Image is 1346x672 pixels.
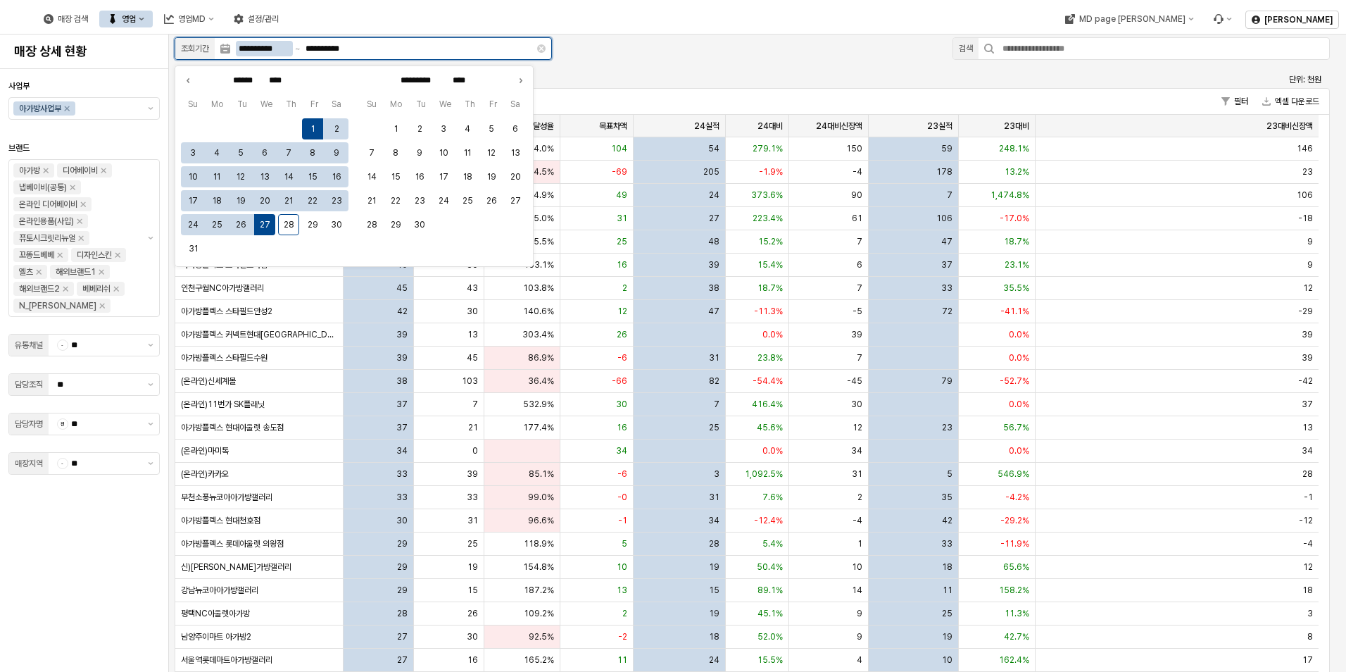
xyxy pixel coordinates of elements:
div: 아가방사업부 [19,101,61,116]
span: 23실적 [927,120,952,132]
button: 2025-08-19 [230,190,251,211]
span: 16 [617,259,627,270]
div: 아가방 [19,163,40,178]
button: 2025-08-03 [182,142,203,163]
span: 178 [936,166,952,178]
span: -42 [1298,375,1313,387]
span: 34 [1302,445,1313,456]
button: 2025-09-07 [361,142,382,163]
span: 24대비 [757,120,783,132]
button: 2025-09-26 [481,190,502,211]
span: 18.7% [1004,236,1029,247]
div: Remove 디어베이비 [101,168,106,173]
span: 33 [467,492,478,503]
span: 0.0% [762,445,783,456]
span: Su [181,97,204,111]
span: 106 [936,213,952,224]
span: Sa [504,97,527,111]
span: Mo [383,97,408,111]
div: Remove 온라인 디어베이비 [80,201,86,207]
div: 조회기간 [181,42,209,56]
span: 103 [462,375,478,387]
span: 2 [622,282,627,294]
button: 영업MD [156,11,222,27]
button: 제안 사항 표시 [142,453,159,474]
span: 24대비신장액 [816,120,862,132]
span: 15.2% [758,236,783,247]
div: 디어베이비 [63,163,98,178]
span: 34 [396,445,408,456]
span: 5 [947,468,952,480]
span: 7 [947,189,952,201]
button: 2025-08-28 [278,214,299,235]
span: 사업부 [8,81,30,91]
span: Su [360,97,383,111]
span: 브랜드 [8,143,30,153]
span: 34 [616,445,627,456]
div: Remove 아가방사업부 [64,106,70,111]
button: 2025-08-29 [302,214,323,235]
span: 31 [709,352,719,363]
span: -4.2% [1005,492,1029,503]
div: Remove 아가방 [43,168,49,173]
span: 31 [617,213,627,224]
div: Remove 해외브랜드2 [63,286,68,292]
span: 23 [942,422,952,433]
div: Remove 꼬똥드베베 [57,252,63,258]
div: 영업 [99,11,153,27]
span: 103.8% [523,282,554,294]
span: 6 [857,259,862,270]
div: Remove 엘츠 [36,269,42,275]
button: 2025-08-17 [182,190,203,211]
span: -41.1% [1000,306,1029,317]
div: 설정/관리 [248,14,279,24]
div: 매장 검색 [35,11,96,27]
span: 30 [851,399,862,410]
span: 248.1% [999,143,1029,154]
button: 2025-08-10 [182,166,203,187]
span: -54.4% [753,375,783,387]
span: 0 [472,445,478,456]
div: 매장지역 [15,456,43,471]
button: Next month [513,73,527,87]
span: 7.6% [762,492,783,503]
div: Remove N_이야이야오 [99,303,105,309]
span: Mo [204,97,229,111]
span: 30 [616,399,627,410]
span: 373.6% [751,189,783,201]
main: App Frame [169,35,1346,672]
button: 2025-08-14 [278,166,299,187]
button: 2025-09-16 [409,166,430,187]
span: 59 [941,143,952,154]
span: 9 [1307,236,1313,247]
span: -6 [617,352,627,363]
span: 140.6% [523,306,554,317]
span: 35 [941,492,952,503]
button: 2025-09-22 [385,190,406,211]
button: 2025-08-12 [230,166,251,187]
div: 매장 검색 [58,14,88,24]
span: 0.0% [1009,352,1029,363]
div: MD page [PERSON_NAME] [1078,14,1185,24]
div: 디자인스킨 [77,248,112,262]
button: 2025-09-24 [433,190,454,211]
span: -0 [617,492,627,503]
button: 제안 사항 표시 [142,413,159,435]
button: 2025-09-17 [433,166,454,187]
h4: 매장 상세 현황 [14,44,154,58]
button: 2025-08-05 [230,142,251,163]
div: Remove 베베리쉬 [113,286,119,292]
button: 2025-08-06 [254,142,275,163]
button: 설정/관리 [225,11,287,27]
div: 담당조직 [15,378,43,392]
span: 15.4% [757,259,783,270]
span: 39 [1302,329,1313,340]
div: 검색 [959,42,973,56]
button: 2025-08-18 [206,190,227,211]
div: 퓨토시크릿리뉴얼 [19,231,75,245]
div: 꼬똥드베베 [19,248,54,262]
button: 2025-09-23 [409,190,430,211]
span: Sa [325,97,348,111]
span: 47 [941,236,952,247]
button: 2025-09-12 [481,142,502,163]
